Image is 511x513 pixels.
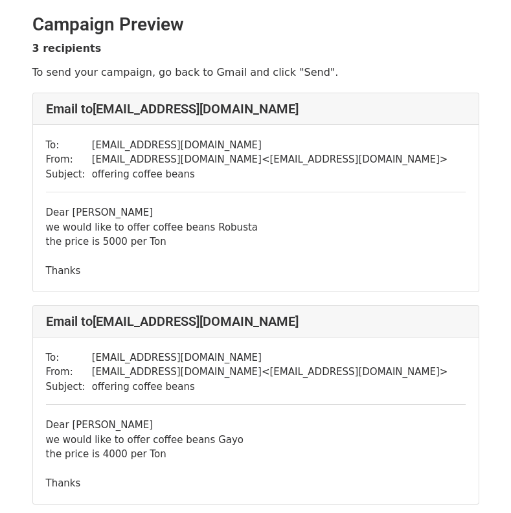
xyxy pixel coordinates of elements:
td: From: [46,365,92,380]
td: [EMAIL_ADDRESS][DOMAIN_NAME] [92,138,448,153]
td: [EMAIL_ADDRESS][DOMAIN_NAME] < [EMAIL_ADDRESS][DOMAIN_NAME] > [92,365,448,380]
div: we would like to offer coffee beans Gayo [46,433,466,448]
h2: Campaign Preview [32,14,479,36]
strong: 3 recipients [32,42,102,54]
td: From: [46,152,92,167]
td: To: [46,350,92,365]
h4: Email to [EMAIL_ADDRESS][DOMAIN_NAME] [46,313,466,329]
td: offering coffee beans [92,380,448,394]
td: offering coffee beans [92,167,448,182]
div: the price is 4000 per Ton [46,447,466,462]
div: Thanks [46,264,466,279]
h4: Email to [EMAIL_ADDRESS][DOMAIN_NAME] [46,101,466,117]
td: Subject: [46,380,92,394]
div: Thanks [46,476,466,491]
td: [EMAIL_ADDRESS][DOMAIN_NAME] < [EMAIL_ADDRESS][DOMAIN_NAME] > [92,152,448,167]
div: Dear [PERSON_NAME] [46,418,466,491]
p: To send your campaign, go back to Gmail and click "Send". [32,65,479,79]
td: Subject: [46,167,92,182]
div: we would like to offer coffee beans Robusta [46,220,466,235]
div: the price is 5000 per Ton [46,234,466,249]
td: To: [46,138,92,153]
td: [EMAIL_ADDRESS][DOMAIN_NAME] [92,350,448,365]
div: Dear [PERSON_NAME] [46,205,466,279]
